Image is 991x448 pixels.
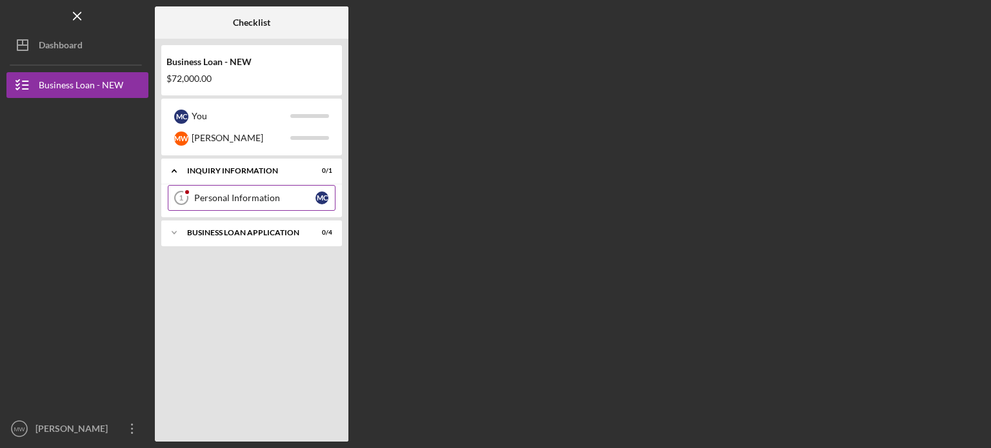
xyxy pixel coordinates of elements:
[233,17,270,28] b: Checklist
[168,185,335,211] a: 1Personal InformationMC
[6,72,148,98] button: Business Loan - NEW
[187,229,300,237] div: BUSINESS LOAN APPLICATION
[39,32,83,61] div: Dashboard
[309,167,332,175] div: 0 / 1
[174,131,188,146] div: M W
[6,416,148,442] button: MW[PERSON_NAME]
[14,425,25,433] text: MW
[192,127,290,149] div: [PERSON_NAME]
[315,191,328,204] div: M C
[187,167,300,175] div: INQUIRY INFORMATION
[174,110,188,124] div: M C
[39,72,123,101] div: Business Loan - NEW
[6,32,148,58] button: Dashboard
[194,193,315,203] div: Personal Information
[166,73,337,84] div: $72,000.00
[192,105,290,127] div: You
[309,229,332,237] div: 0 / 4
[166,57,337,67] div: Business Loan - NEW
[179,194,183,202] tspan: 1
[32,416,116,445] div: [PERSON_NAME]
